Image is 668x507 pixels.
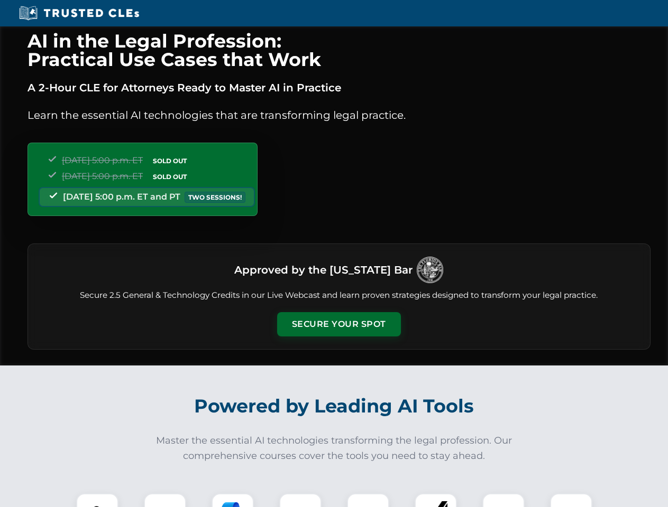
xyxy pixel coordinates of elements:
p: A 2-Hour CLE for Attorneys Ready to Master AI in Practice [28,79,651,96]
h1: AI in the Legal Profession: Practical Use Cases that Work [28,32,651,69]
span: [DATE] 5:00 p.m. ET [62,171,143,181]
span: SOLD OUT [149,155,190,166]
img: Logo [417,257,443,283]
p: Master the essential AI technologies transforming the legal profession. Our comprehensive courses... [149,433,519,464]
span: SOLD OUT [149,171,190,182]
img: Trusted CLEs [16,5,142,21]
p: Secure 2.5 General & Technology Credits in our Live Webcast and learn proven strategies designed ... [41,289,637,302]
button: Secure Your Spot [277,312,401,336]
span: [DATE] 5:00 p.m. ET [62,155,143,165]
h3: Approved by the [US_STATE] Bar [234,260,413,279]
h2: Powered by Leading AI Tools [41,388,627,425]
p: Learn the essential AI technologies that are transforming legal practice. [28,107,651,124]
